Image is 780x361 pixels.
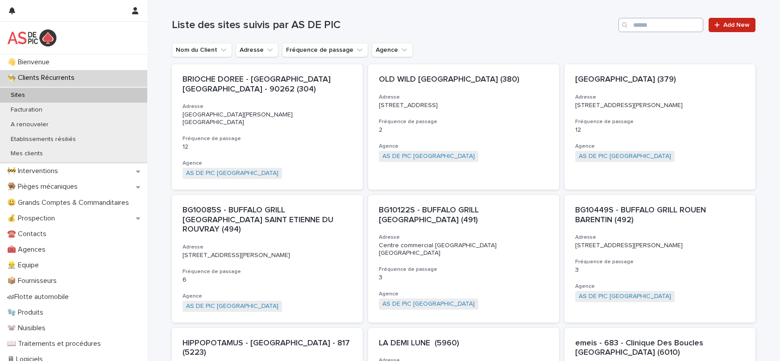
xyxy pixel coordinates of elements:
p: 👨‍🍳 Clients Récurrents [4,74,82,82]
input: Search [618,18,703,32]
p: Facturation [4,106,50,114]
a: AS DE PIC [GEOGRAPHIC_DATA] [579,153,671,160]
p: 🐭 Nuisibles [4,324,53,332]
h1: Liste des sites suivis par AS DE PIC [172,19,615,32]
h3: Fréquence de passage [575,258,745,266]
p: 👷 Equipe [4,261,46,270]
button: Agence [372,43,413,57]
p: [STREET_ADDRESS][PERSON_NAME] [575,242,745,249]
p: BRIOCHE DOREE - [GEOGRAPHIC_DATA] [GEOGRAPHIC_DATA] - 90262 (304) [183,75,352,94]
h3: Agence [183,160,352,167]
p: Centre commercial [GEOGRAPHIC_DATA] [GEOGRAPHIC_DATA] [379,242,548,257]
span: Add New [723,22,750,28]
h3: Fréquence de passage [575,118,745,125]
h3: Adresse [183,244,352,251]
a: AS DE PIC [GEOGRAPHIC_DATA] [382,153,475,160]
h3: Fréquence de passage [183,135,352,142]
img: yKcqic14S0S6KrLdrqO6 [7,29,57,47]
p: 3 [379,274,548,282]
p: [GEOGRAPHIC_DATA][PERSON_NAME] [GEOGRAPHIC_DATA] [183,111,352,126]
h3: Adresse [379,234,548,241]
p: 🧰 Agences [4,245,53,254]
a: BRIOCHE DOREE - [GEOGRAPHIC_DATA] [GEOGRAPHIC_DATA] - 90262 (304)Adresse[GEOGRAPHIC_DATA][PERSON_... [172,64,363,190]
h3: Agence [183,293,352,300]
p: 12 [183,143,352,151]
p: BG10122S - BUFFALO GRILL [GEOGRAPHIC_DATA] (491) [379,206,548,225]
a: BG10122S - BUFFALO GRILL [GEOGRAPHIC_DATA] (491)AdresseCentre commercial [GEOGRAPHIC_DATA] [GEOGR... [368,195,559,323]
p: 🧤 Produits [4,308,50,317]
p: HIPPOPOTAMUS - [GEOGRAPHIC_DATA] - 817 (5223) [183,339,352,358]
h3: Adresse [575,234,745,241]
p: Mes clients [4,150,50,158]
p: emeis - 683 - Clinique Des Boucles [GEOGRAPHIC_DATA] (6010) [575,339,745,358]
p: 🚧 Interventions [4,167,65,175]
p: Etablissements résiliés [4,136,83,143]
h3: Agence [575,283,745,290]
h3: Adresse [183,103,352,110]
a: Add New [709,18,755,32]
a: BG10449S - BUFFALO GRILL ROUEN BARENTIN (492)Adresse[STREET_ADDRESS][PERSON_NAME]Fréquence de pas... [564,195,755,323]
p: OLD WILD [GEOGRAPHIC_DATA] (380) [379,75,548,85]
p: [GEOGRAPHIC_DATA] (379) [575,75,745,85]
p: 💰 Prospection [4,214,62,223]
a: BG10085S - BUFFALO GRILL [GEOGRAPHIC_DATA] SAINT ETIENNE DU ROUVRAY (494)Adresse[STREET_ADDRESS][... [172,195,363,323]
p: BG10085S - BUFFALO GRILL [GEOGRAPHIC_DATA] SAINT ETIENNE DU ROUVRAY (494) [183,206,352,235]
a: [GEOGRAPHIC_DATA] (379)Adresse[STREET_ADDRESS][PERSON_NAME]Fréquence de passage12AgenceAS DE PIC ... [564,64,755,190]
p: 2 [379,126,548,134]
p: 12 [575,126,745,134]
p: 🪤 Pièges mécaniques [4,183,85,191]
a: AS DE PIC [GEOGRAPHIC_DATA] [579,293,671,300]
button: Fréquence de passage [282,43,368,57]
h3: Fréquence de passage [183,268,352,275]
p: A renouveler [4,121,56,129]
p: [STREET_ADDRESS][PERSON_NAME] [183,252,352,259]
p: 🏎Flotte automobile [4,293,76,301]
p: [STREET_ADDRESS] [379,102,548,109]
p: 📖 Traitements et procédures [4,340,108,348]
p: 👋 Bienvenue [4,58,57,66]
p: ☎️ Contacts [4,230,54,238]
p: 📦 Fournisseurs [4,277,64,285]
p: 6 [183,276,352,284]
h3: Fréquence de passage [379,266,548,273]
h3: Adresse [379,94,548,101]
h3: Agence [379,143,548,150]
p: Sites [4,91,32,99]
p: BG10449S - BUFFALO GRILL ROUEN BARENTIN (492) [575,206,745,225]
button: Nom du Client [172,43,232,57]
h3: Fréquence de passage [379,118,548,125]
p: 😃 Grands Comptes & Commanditaires [4,199,136,207]
button: Adresse [236,43,278,57]
h3: Agence [575,143,745,150]
p: [STREET_ADDRESS][PERSON_NAME] [575,102,745,109]
a: OLD WILD [GEOGRAPHIC_DATA] (380)Adresse[STREET_ADDRESS]Fréquence de passage2AgenceAS DE PIC [GEOG... [368,64,559,190]
a: AS DE PIC [GEOGRAPHIC_DATA] [186,303,278,310]
p: 3 [575,266,745,274]
a: AS DE PIC [GEOGRAPHIC_DATA] [382,300,475,308]
h3: Agence [379,290,548,298]
p: LA DEMI LUNE (5960) [379,339,548,349]
a: AS DE PIC [GEOGRAPHIC_DATA] [186,170,278,177]
h3: Adresse [575,94,745,101]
